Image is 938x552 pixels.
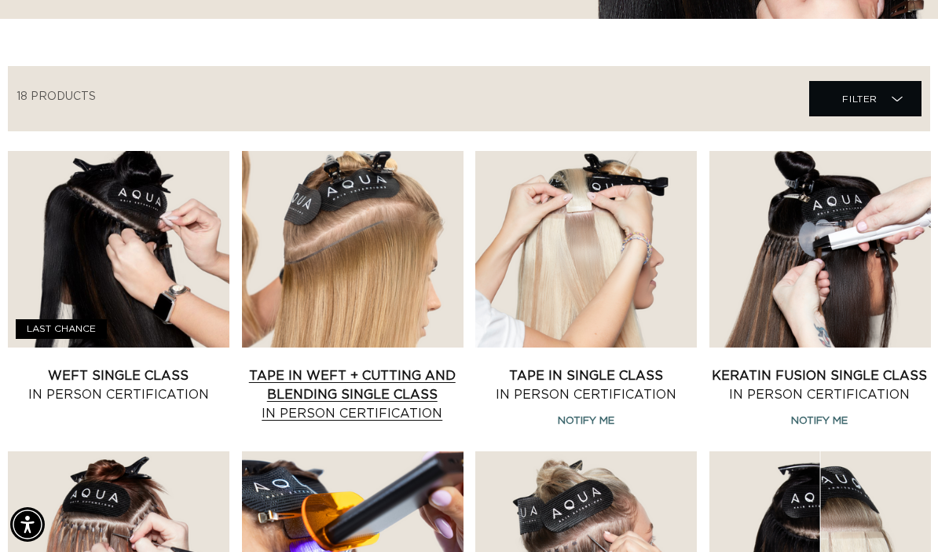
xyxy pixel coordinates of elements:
[242,366,464,423] a: Tape In Weft + Cutting and Blending Single Class In Person Certification
[809,81,922,116] summary: Filter
[859,477,938,552] iframe: Chat Widget
[842,84,878,114] span: Filter
[709,366,931,404] a: Keratin Fusion Single Class In Person Certification
[16,91,96,102] span: 18 products
[475,366,697,404] a: Tape In Single Class In Person Certification
[8,366,229,404] a: Weft Single Class In Person Certification
[10,507,45,542] div: Accessibility Menu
